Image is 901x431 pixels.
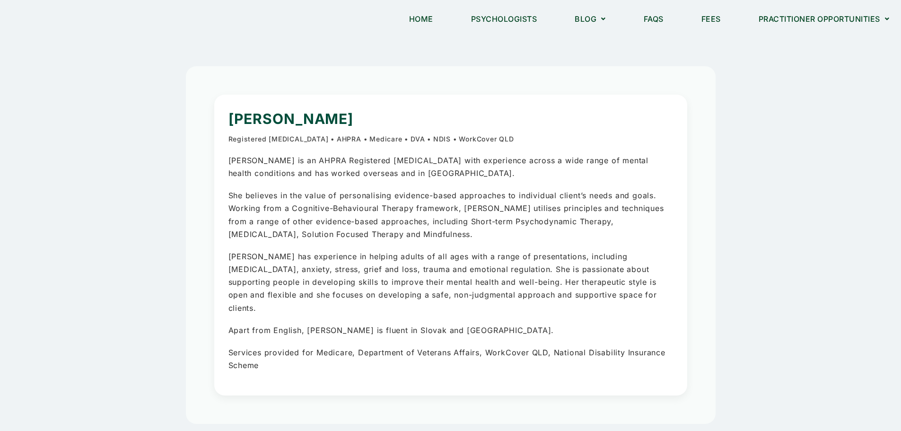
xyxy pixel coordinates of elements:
a: Home [397,8,445,30]
p: She believes in the value of personalising evidence-based approaches to individual client’s needs... [228,189,673,241]
a: FAQs [632,8,675,30]
p: Apart from English, [PERSON_NAME] is fluent in Slovak and [GEOGRAPHIC_DATA]. [228,324,673,337]
p: [PERSON_NAME] has experience in helping adults of all ages with a range of presentations, includi... [228,250,673,315]
h1: [PERSON_NAME] [228,109,673,129]
p: Registered [MEDICAL_DATA] • AHPRA • Medicare • DVA • NDIS • WorkCover QLD [228,133,673,145]
section: About Kristina [186,66,716,424]
p: Services provided for Medicare, Department of Veterans Affairs, WorkCover QLD, National Disabilit... [228,346,673,372]
a: Fees [690,8,733,30]
a: Blog [563,8,618,30]
a: Psychologists [459,8,549,30]
p: [PERSON_NAME] is an AHPRA Registered [MEDICAL_DATA] with experience across a wide range of mental... [228,154,673,180]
